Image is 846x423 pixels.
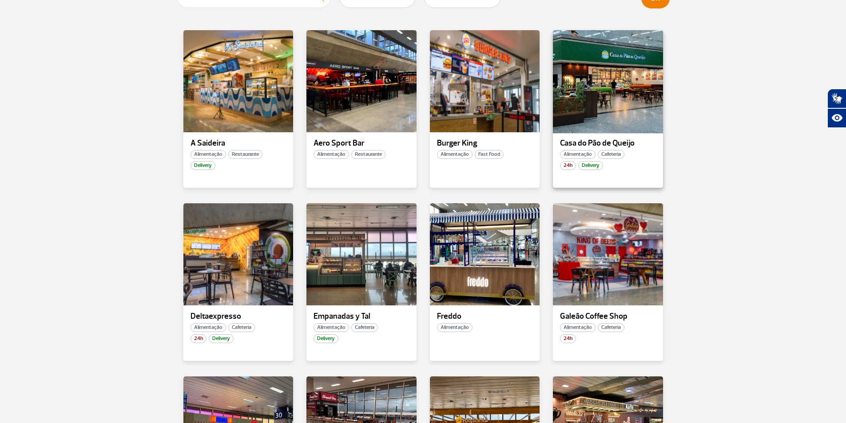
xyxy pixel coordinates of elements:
[191,323,226,332] span: Alimentação
[314,323,349,332] span: Alimentação
[191,312,286,321] p: Deltaexpresso
[228,150,262,159] span: Restaurante
[598,150,624,159] span: Cafeteria
[191,150,226,159] span: Alimentação
[827,89,846,108] button: Abrir tradutor de língua de sinais.
[209,334,234,343] span: Delivery
[437,323,473,332] span: Alimentação
[191,161,215,170] span: Delivery
[475,150,504,159] span: Fast Food
[314,139,409,148] p: Aero Sport Bar
[437,312,533,321] p: Freddo
[437,150,473,159] span: Alimentação
[351,150,385,159] span: Restaurante
[314,334,338,343] span: Delivery
[827,108,846,128] button: Abrir recursos assistivos.
[560,323,596,332] span: Alimentação
[314,312,409,321] p: Empanadas y Tal
[560,312,656,321] p: Galeão Coffee Shop
[560,139,656,148] p: Casa do Pão de Queijo
[191,334,207,343] span: 24h
[560,161,576,170] span: 24h
[560,334,576,343] span: 24h
[191,139,286,148] p: A Saideira
[578,161,603,170] span: Delivery
[827,89,846,128] div: Plugin de acessibilidade da Hand Talk.
[560,150,596,159] span: Alimentação
[437,139,533,148] p: Burger King
[314,150,349,159] span: Alimentação
[228,323,255,332] span: Cafeteria
[598,323,624,332] span: Cafeteria
[351,323,378,332] span: Cafeteria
